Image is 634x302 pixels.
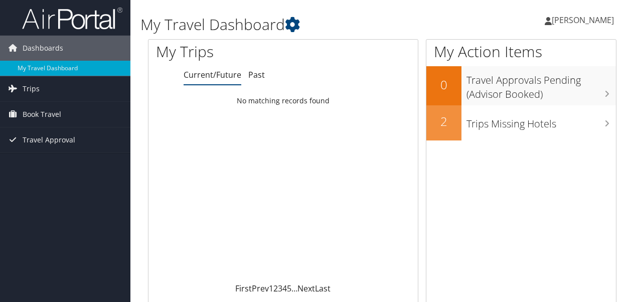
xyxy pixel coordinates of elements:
[545,5,624,35] a: [PERSON_NAME]
[287,283,291,294] a: 5
[23,102,61,127] span: Book Travel
[426,113,461,130] h2: 2
[466,68,616,101] h3: Travel Approvals Pending (Advisor Booked)
[466,112,616,131] h3: Trips Missing Hotels
[297,283,315,294] a: Next
[184,69,241,80] a: Current/Future
[269,283,273,294] a: 1
[23,127,75,153] span: Travel Approval
[552,15,614,26] span: [PERSON_NAME]
[22,7,122,30] img: airportal-logo.png
[278,283,282,294] a: 3
[282,283,287,294] a: 4
[235,283,252,294] a: First
[426,66,616,105] a: 0Travel Approvals Pending (Advisor Booked)
[426,41,616,62] h1: My Action Items
[23,76,40,101] span: Trips
[148,92,418,110] td: No matching records found
[23,36,63,61] span: Dashboards
[273,283,278,294] a: 2
[426,76,461,93] h2: 0
[156,41,298,62] h1: My Trips
[140,14,463,35] h1: My Travel Dashboard
[252,283,269,294] a: Prev
[315,283,331,294] a: Last
[426,105,616,140] a: 2Trips Missing Hotels
[291,283,297,294] span: …
[248,69,265,80] a: Past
